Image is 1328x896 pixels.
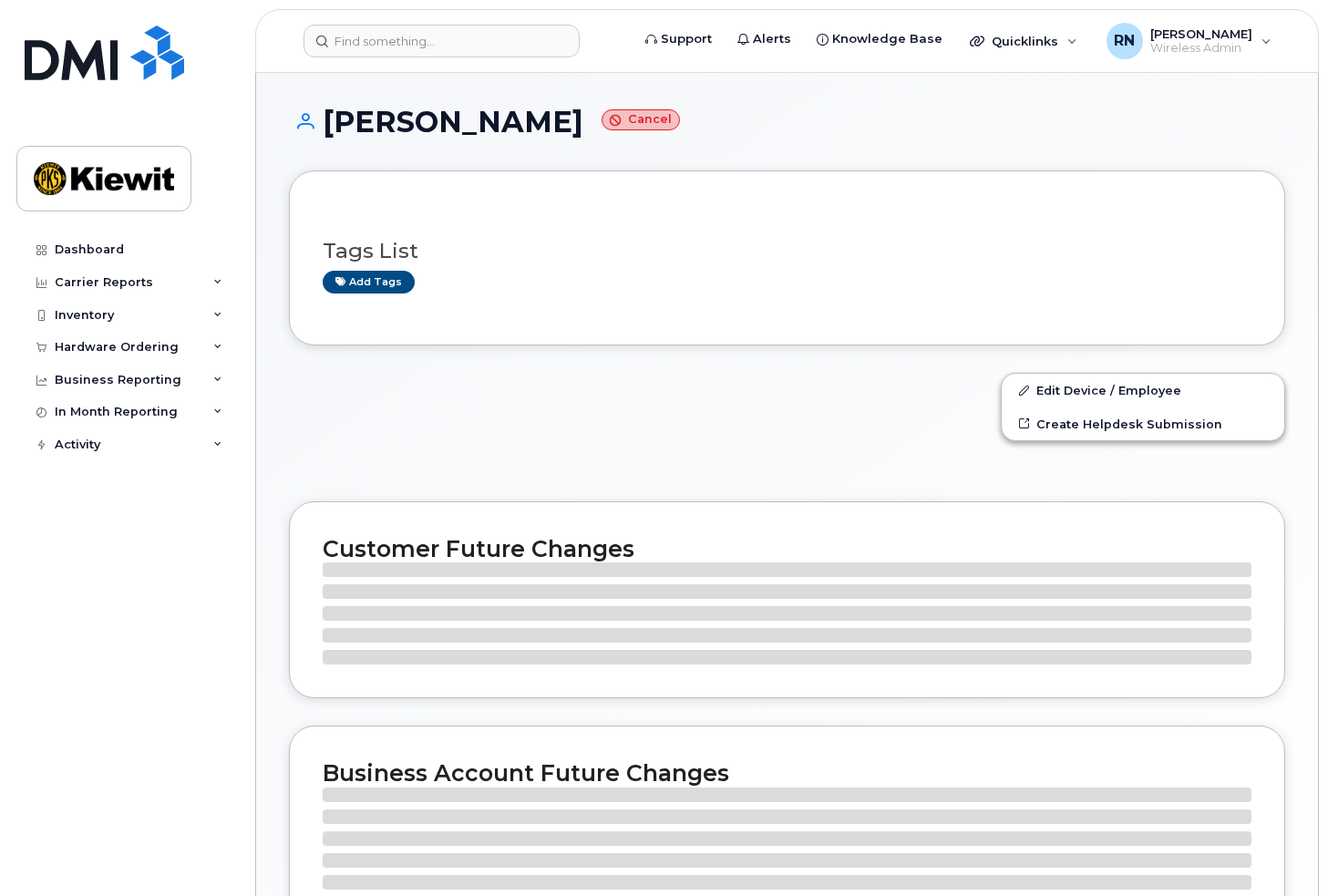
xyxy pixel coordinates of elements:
h2: Business Account Future Changes [323,759,1251,787]
small: Cancel [602,109,680,130]
a: Create Helpdesk Submission [1002,407,1284,440]
h1: [PERSON_NAME] [289,106,1285,138]
h3: Tags List [323,240,1251,263]
a: Edit Device / Employee [1002,374,1284,407]
a: Add tags [323,271,415,294]
h2: Customer Future Changes [323,535,1251,562]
